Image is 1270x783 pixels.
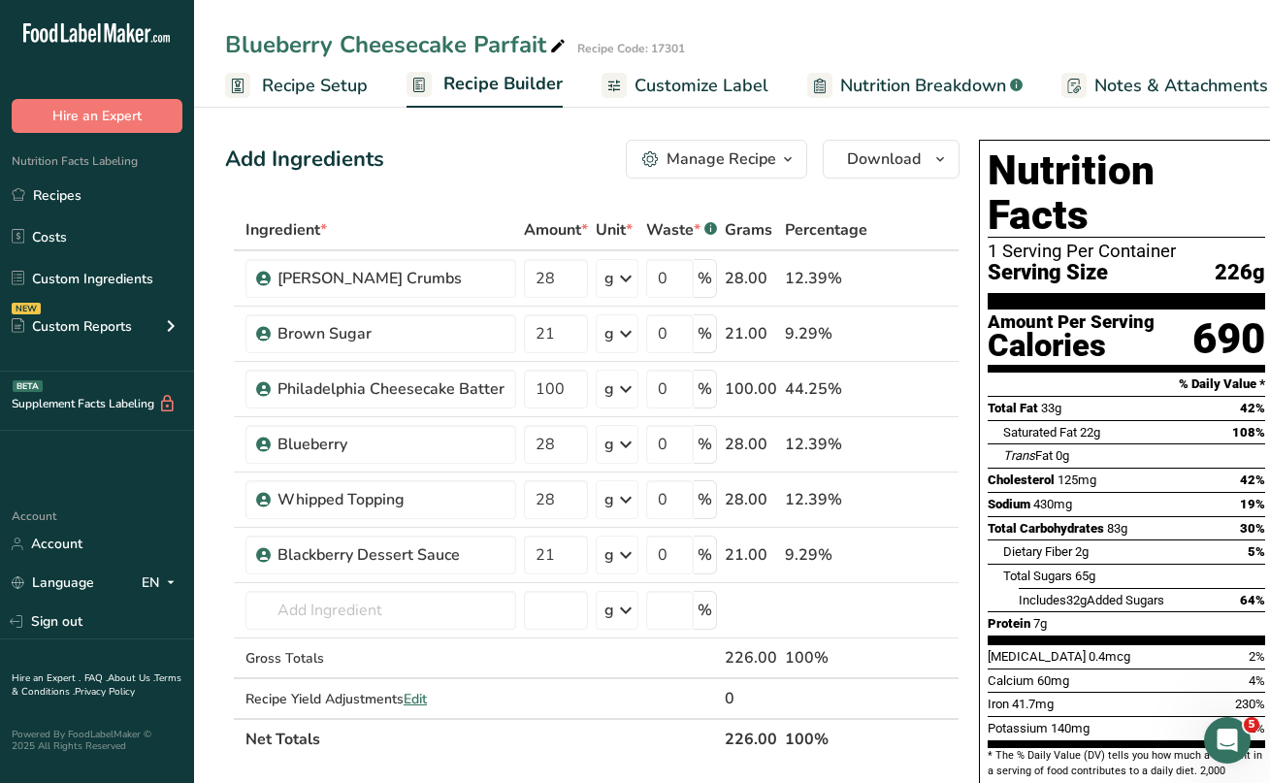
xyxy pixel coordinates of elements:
[277,377,505,401] div: Philadelphia Cheesecake Batter
[245,689,516,709] div: Recipe Yield Adjustments
[12,303,41,314] div: NEW
[1075,544,1089,559] span: 2g
[1012,697,1054,711] span: 41.7mg
[1003,569,1072,583] span: Total Sugars
[225,64,368,108] a: Recipe Setup
[13,380,43,392] div: BETA
[781,718,871,759] th: 100%
[602,64,768,108] a: Customize Label
[404,690,427,708] span: Edit
[785,646,867,669] div: 100%
[1240,401,1265,415] span: 42%
[988,261,1108,285] span: Serving Size
[1249,673,1265,688] span: 4%
[1037,673,1069,688] span: 60mg
[407,62,563,109] a: Recipe Builder
[725,687,777,710] div: 0
[1248,544,1265,559] span: 5%
[1003,448,1035,463] i: Trans
[12,729,182,752] div: Powered By FoodLabelMaker © 2025 All Rights Reserved
[443,71,563,97] span: Recipe Builder
[840,73,1006,99] span: Nutrition Breakdown
[988,473,1055,487] span: Cholesterol
[1051,721,1090,735] span: 140mg
[785,377,867,401] div: 44.25%
[277,267,505,290] div: [PERSON_NAME] Crumbs
[1094,73,1268,99] span: Notes & Attachments
[1075,569,1095,583] span: 65g
[725,322,777,345] div: 21.00
[725,543,777,567] div: 21.00
[1019,593,1164,607] span: Includes Added Sugars
[604,267,614,290] div: g
[725,433,777,456] div: 28.00
[1240,521,1265,536] span: 30%
[988,242,1265,261] div: 1 Serving Per Container
[725,377,777,401] div: 100.00
[1249,649,1265,664] span: 2%
[262,73,368,99] span: Recipe Setup
[785,488,867,511] div: 12.39%
[1107,521,1127,536] span: 83g
[1215,261,1265,285] span: 226g
[225,27,570,62] div: Blueberry Cheesecake Parfait
[785,218,867,242] span: Percentage
[604,543,614,567] div: g
[604,433,614,456] div: g
[524,218,588,242] span: Amount
[988,313,1155,332] div: Amount Per Serving
[1058,473,1096,487] span: 125mg
[12,316,132,337] div: Custom Reports
[577,40,685,57] div: Recipe Code: 17301
[626,140,807,179] button: Manage Recipe
[245,648,516,669] div: Gross Totals
[785,433,867,456] div: 12.39%
[725,267,777,290] div: 28.00
[785,543,867,567] div: 9.29%
[245,591,516,630] input: Add Ingredient
[988,721,1048,735] span: Potassium
[245,218,327,242] span: Ingredient
[1061,64,1268,108] a: Notes & Attachments
[1041,401,1061,415] span: 33g
[12,566,94,600] a: Language
[1204,717,1251,764] iframe: Intercom live chat
[1033,497,1072,511] span: 430mg
[725,488,777,511] div: 28.00
[12,671,81,685] a: Hire an Expert .
[807,64,1023,108] a: Nutrition Breakdown
[988,649,1086,664] span: [MEDICAL_DATA]
[1232,425,1265,440] span: 108%
[12,671,181,699] a: Terms & Conditions .
[725,646,777,669] div: 226.00
[988,148,1265,238] h1: Nutrition Facts
[84,671,108,685] a: FAQ .
[1244,717,1259,733] span: 5
[1080,425,1100,440] span: 22g
[277,543,505,567] div: Blackberry Dessert Sauce
[1056,448,1069,463] span: 0g
[142,571,182,595] div: EN
[721,718,781,759] th: 226.00
[988,697,1009,711] span: Iron
[242,718,721,759] th: Net Totals
[988,497,1030,511] span: Sodium
[988,673,1034,688] span: Calcium
[635,73,768,99] span: Customize Label
[988,373,1265,396] section: % Daily Value *
[1240,497,1265,511] span: 19%
[1089,649,1130,664] span: 0.4mcg
[785,322,867,345] div: 9.29%
[785,267,867,290] div: 12.39%
[225,144,384,176] div: Add Ingredients
[988,616,1030,631] span: Protein
[604,322,614,345] div: g
[823,140,960,179] button: Download
[75,685,135,699] a: Privacy Policy
[1003,425,1077,440] span: Saturated Fat
[277,488,505,511] div: Whipped Topping
[108,671,154,685] a: About Us .
[1192,313,1265,365] div: 690
[988,332,1155,360] div: Calories
[1240,473,1265,487] span: 42%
